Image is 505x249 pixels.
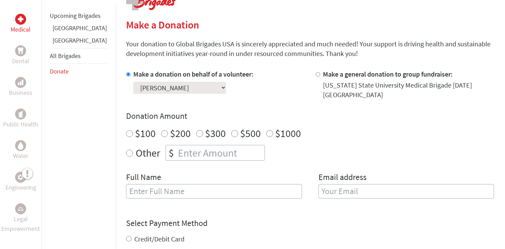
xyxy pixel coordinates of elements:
[205,127,226,140] label: $300
[11,14,31,34] a: MedicalMedical
[318,184,494,199] input: Your Email
[275,127,301,140] label: $1000
[166,145,177,160] div: $
[134,235,184,243] label: Credit/Debit Card
[136,145,160,161] label: Other
[18,47,23,54] img: Dental
[12,45,29,66] a: DentalDental
[126,218,494,229] h4: Select Payment Method
[15,14,26,25] div: Medical
[12,56,29,66] p: Dental
[15,203,26,214] div: Legal Empowerment
[318,172,367,184] label: Email address
[18,207,23,211] img: Legal Empowerment
[15,45,26,56] div: Dental
[50,64,107,79] li: Donate
[9,88,32,98] p: Business
[1,214,40,234] p: Legal Empowerment
[170,127,191,140] label: $200
[126,39,494,58] p: Your donation to Global Brigades USA is sincerely appreciated and much needed! Your support is dr...
[5,183,36,192] p: Engineering
[50,12,101,20] a: Upcoming Brigades
[323,80,494,100] div: [US_STATE] State University Medical Brigade [DATE] [GEOGRAPHIC_DATA]
[18,80,23,85] img: Business
[177,145,265,160] input: Enter Amount
[15,172,26,183] div: Engineering
[50,8,107,23] li: Upcoming Brigades
[9,77,32,98] a: BusinessBusiness
[50,23,107,36] li: Ghana
[18,111,23,117] img: Public Health
[5,172,36,192] a: EngineeringEngineering
[53,36,107,44] a: [GEOGRAPHIC_DATA]
[50,52,81,60] a: All Brigades
[126,111,494,122] h4: Donation Amount
[50,48,107,64] li: All Brigades
[126,184,302,199] input: Enter Full Name
[323,70,453,78] label: Make a general donation to group fundraiser:
[13,140,28,161] a: WaterWater
[133,70,254,78] label: Make a donation on behalf of a volunteer:
[13,151,28,161] p: Water
[1,203,40,234] a: Legal EmpowermentLegal Empowerment
[50,36,107,48] li: Guatemala
[50,67,69,75] a: Donate
[18,142,23,149] img: Water
[240,127,261,140] label: $500
[18,174,23,180] img: Engineering
[135,127,156,140] label: $100
[3,109,38,129] a: Public HealthPublic Health
[15,140,26,151] div: Water
[126,172,161,184] label: Full Name
[15,77,26,88] div: Business
[18,16,23,22] img: Medical
[53,24,107,32] a: [GEOGRAPHIC_DATA]
[126,19,494,31] h2: Make a Donation
[15,109,26,120] div: Public Health
[11,25,31,34] p: Medical
[3,120,38,129] p: Public Health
